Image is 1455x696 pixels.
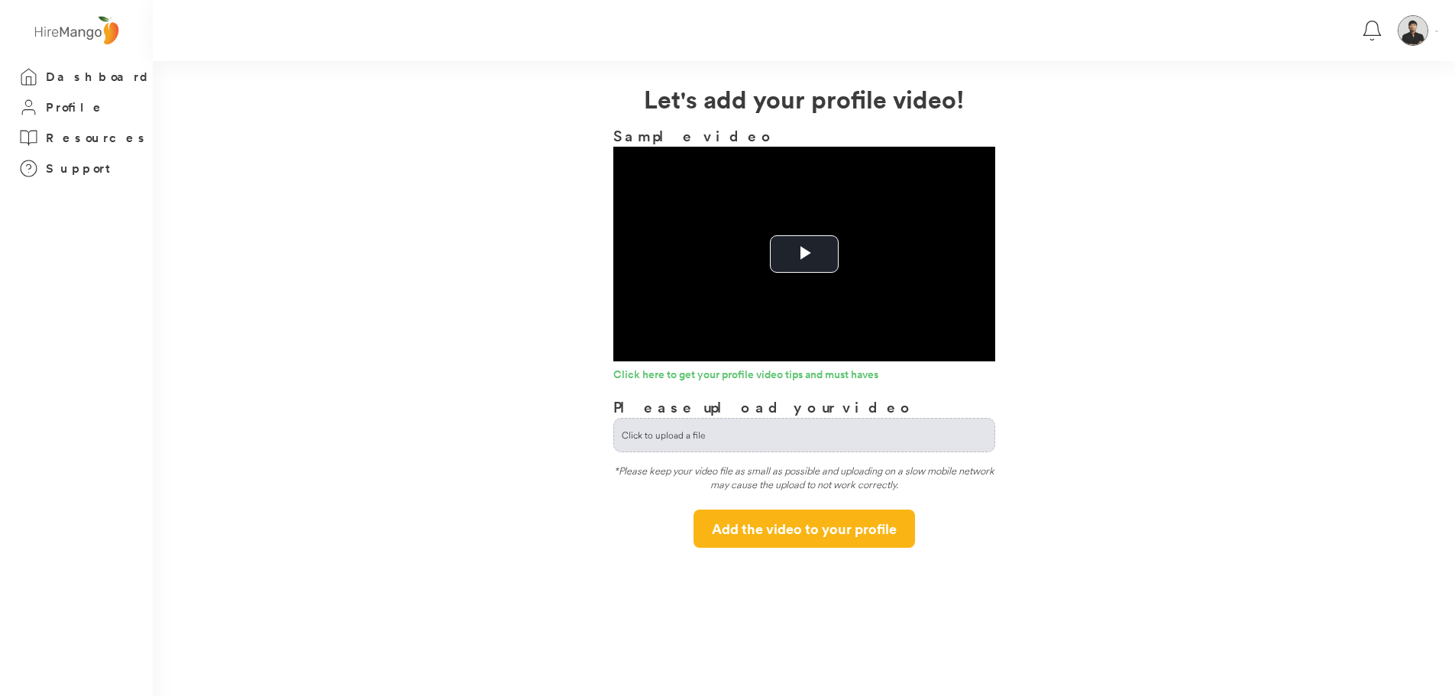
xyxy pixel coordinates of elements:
h3: Profile [46,98,105,117]
h3: Support [46,159,118,178]
div: *Please keep your video file as small as possible and uploading on a slow mobile network may caus... [613,464,995,498]
div: Video Player [613,147,995,361]
h3: Dashboard [46,67,153,86]
h2: Let's add your profile video! [153,80,1455,117]
a: Click here to get your profile video tips and must haves [613,369,995,384]
button: Add the video to your profile [694,510,915,548]
h3: Sample video [613,125,995,147]
img: 1741762897079 [1398,16,1428,45]
img: Vector [1435,31,1438,32]
h3: Please upload your video [613,396,915,418]
img: logo%20-%20hiremango%20gray.png [30,13,123,49]
h3: Resources [46,128,149,147]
